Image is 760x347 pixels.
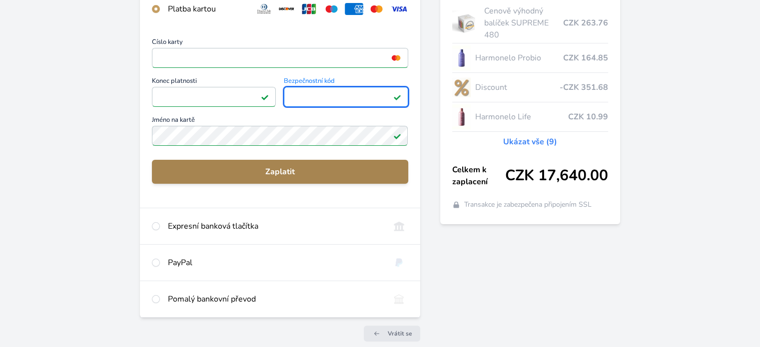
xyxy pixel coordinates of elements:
img: CLEAN_PROBIO_se_stinem_x-lo.jpg [452,45,471,70]
span: Konec platnosti [152,78,276,87]
img: jcb.svg [300,3,318,15]
iframe: Iframe pro číslo karty [156,51,403,65]
div: PayPal [168,257,381,269]
span: Discount [475,81,559,93]
img: visa.svg [390,3,408,15]
div: Expresní banková tlačítka [168,220,381,232]
span: Bezpečnostní kód [284,78,408,87]
img: supreme.jpg [452,10,481,35]
img: maestro.svg [322,3,341,15]
img: mc [389,53,403,62]
img: discount-lo.png [452,75,471,100]
img: mc.svg [367,3,386,15]
iframe: Iframe pro bezpečnostní kód [288,90,403,104]
span: -CZK 351.68 [560,81,608,93]
button: Zaplatit [152,160,408,184]
img: Platné pole [261,93,269,101]
iframe: Iframe pro datum vypršení platnosti [156,90,271,104]
a: Ukázat vše (9) [503,136,557,148]
img: Platné pole [393,93,401,101]
img: diners.svg [255,3,273,15]
img: Platné pole [393,132,401,140]
span: Transakce je zabezpečena připojením SSL [464,200,592,210]
span: Zaplatit [160,166,400,178]
a: Vrátit se [364,326,420,342]
img: onlineBanking_CZ.svg [390,220,408,232]
span: CZK 17,640.00 [505,167,608,185]
span: Celkem k zaplacení [452,164,505,188]
img: paypal.svg [390,257,408,269]
span: Vrátit se [388,330,412,338]
span: CZK 164.85 [563,52,608,64]
div: Platba kartou [168,3,247,15]
img: bankTransfer_IBAN.svg [390,293,408,305]
span: Číslo karty [152,39,408,48]
input: Jméno na kartěPlatné pole [152,126,408,146]
span: Cenově výhodný balíček SUPREME 480 [484,5,563,41]
img: amex.svg [345,3,363,15]
span: Harmonelo Probio [475,52,563,64]
span: Harmonelo Life [475,111,568,123]
div: Pomalý bankovní převod [168,293,381,305]
span: CZK 10.99 [568,111,608,123]
span: Jméno na kartě [152,117,408,126]
span: CZK 263.76 [563,17,608,29]
img: discover.svg [277,3,296,15]
img: CLEAN_LIFE_se_stinem_x-lo.jpg [452,104,471,129]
